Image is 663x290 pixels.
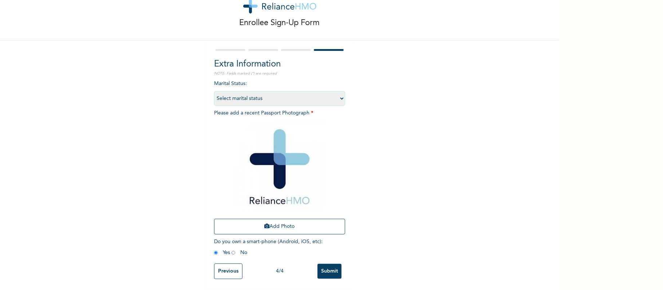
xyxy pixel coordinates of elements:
input: Submit [317,264,342,279]
h2: Extra Information [214,58,345,71]
span: Marital Status : [214,81,345,101]
button: Add Photo [214,219,345,234]
p: Enrollee Sign-Up Form [240,17,320,29]
span: Please add a recent Passport Photograph [214,110,345,238]
div: 4 / 4 [242,267,317,275]
span: Do you own a smart-phone (Android, iOS, etc) : Yes No [214,239,323,255]
img: Crop [234,121,325,212]
p: NOTE: Fields marked (*) are required [214,71,345,76]
input: Previous [214,263,242,279]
